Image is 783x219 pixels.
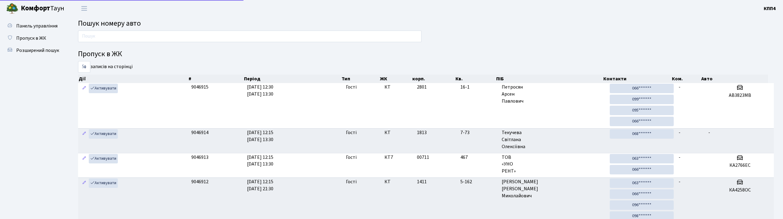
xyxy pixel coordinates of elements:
span: Гості [346,178,357,185]
th: Дії [78,75,188,83]
span: Панель управління [16,23,58,29]
span: - [708,129,710,136]
span: Текучева Світлана Олексіївна [502,129,605,150]
th: Контакти [603,75,671,83]
select: записів на сторінці [78,61,90,73]
span: Розширений пошук [16,47,59,54]
th: Авто [701,75,768,83]
span: - [679,178,680,185]
th: ЖК [379,75,412,83]
span: 7-73 [460,129,496,136]
span: КТ [384,178,412,185]
span: 2801 [417,84,427,90]
h5: АВ3823МВ [708,93,771,98]
th: # [188,75,243,83]
a: Розширений пошук [3,44,64,57]
h4: Пропуск в ЖК [78,50,774,59]
th: Тип [341,75,379,83]
span: Гості [346,154,357,161]
span: Петросян Арсен Павлович [502,84,605,105]
a: Панель управління [3,20,64,32]
span: Пошук номеру авто [78,18,141,29]
span: 467 [460,154,496,161]
span: 16-1 [460,84,496,91]
span: Гості [346,129,357,136]
a: Редагувати [81,154,88,163]
th: ПІБ [496,75,603,83]
span: [DATE] 12:15 [DATE] 21:30 [247,178,273,192]
span: КТ [384,129,412,136]
span: [DATE] 12:30 [DATE] 13:30 [247,84,273,97]
span: - [679,154,680,161]
span: 1813 [417,129,427,136]
span: 1411 [417,178,427,185]
span: Гості [346,84,357,91]
th: корп. [412,75,455,83]
span: 00711 [417,154,429,161]
span: 9046914 [191,129,208,136]
a: Активувати [89,154,118,163]
span: Таун [21,3,64,14]
input: Пошук [78,31,421,42]
span: КТ [384,84,412,91]
span: - [679,84,680,90]
span: 5-162 [460,178,496,185]
th: Період [243,75,341,83]
button: Переключити навігацію [77,3,92,13]
label: записів на сторінці [78,61,133,73]
span: КТ7 [384,154,412,161]
span: [DATE] 12:15 [DATE] 13:30 [247,129,273,143]
th: Ком. [671,75,701,83]
span: - [679,129,680,136]
a: Редагувати [81,84,88,93]
img: logo.png [6,2,18,15]
h5: КА2766ЕС [708,162,771,168]
a: Активувати [89,84,118,93]
span: Пропуск в ЖК [16,35,46,42]
a: Пропуск в ЖК [3,32,64,44]
a: Активувати [89,178,118,188]
th: Кв. [455,75,496,83]
b: Комфорт [21,3,50,13]
span: 9046913 [191,154,208,161]
span: 9046915 [191,84,208,90]
a: Редагувати [81,129,88,139]
a: КПП4 [764,5,776,12]
span: [PERSON_NAME] [PERSON_NAME] Миколайович [502,178,605,199]
a: Активувати [89,129,118,139]
span: [DATE] 12:15 [DATE] 13:30 [247,154,273,168]
span: ТОВ «УНО РЕНТ» [502,154,605,175]
span: 9046912 [191,178,208,185]
h5: КА4258ОС [708,187,771,193]
a: Редагувати [81,178,88,188]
